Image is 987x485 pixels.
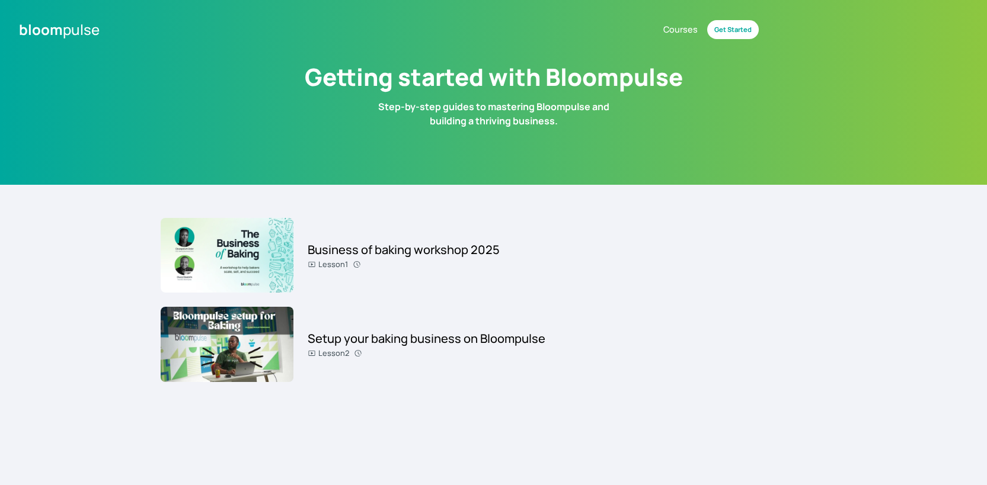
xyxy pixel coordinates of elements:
a: Courses [663,23,698,36]
a: Business of baking workshop 2025Lesson1 [161,218,827,293]
a: Setup your baking business on BloompulseLesson2 [161,307,827,381]
a: bloompulse [19,19,100,40]
span: Lesson 2 [308,348,349,359]
div: Step-by-step guides to mastering Bloompulse and building a thriving business. [342,99,646,128]
img: Business of baking workshop 2025 [161,218,293,293]
span: bloom [19,20,63,39]
h4: Business of baking workshop 2025 [308,241,500,259]
button: Get Started [707,20,759,40]
img: Setup your baking business on Bloompulse [161,307,293,381]
h1: Getting started with Bloompulse [305,59,683,95]
span: Lesson 1 [308,259,348,270]
h4: Setup your baking business on Bloompulse [308,330,545,348]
